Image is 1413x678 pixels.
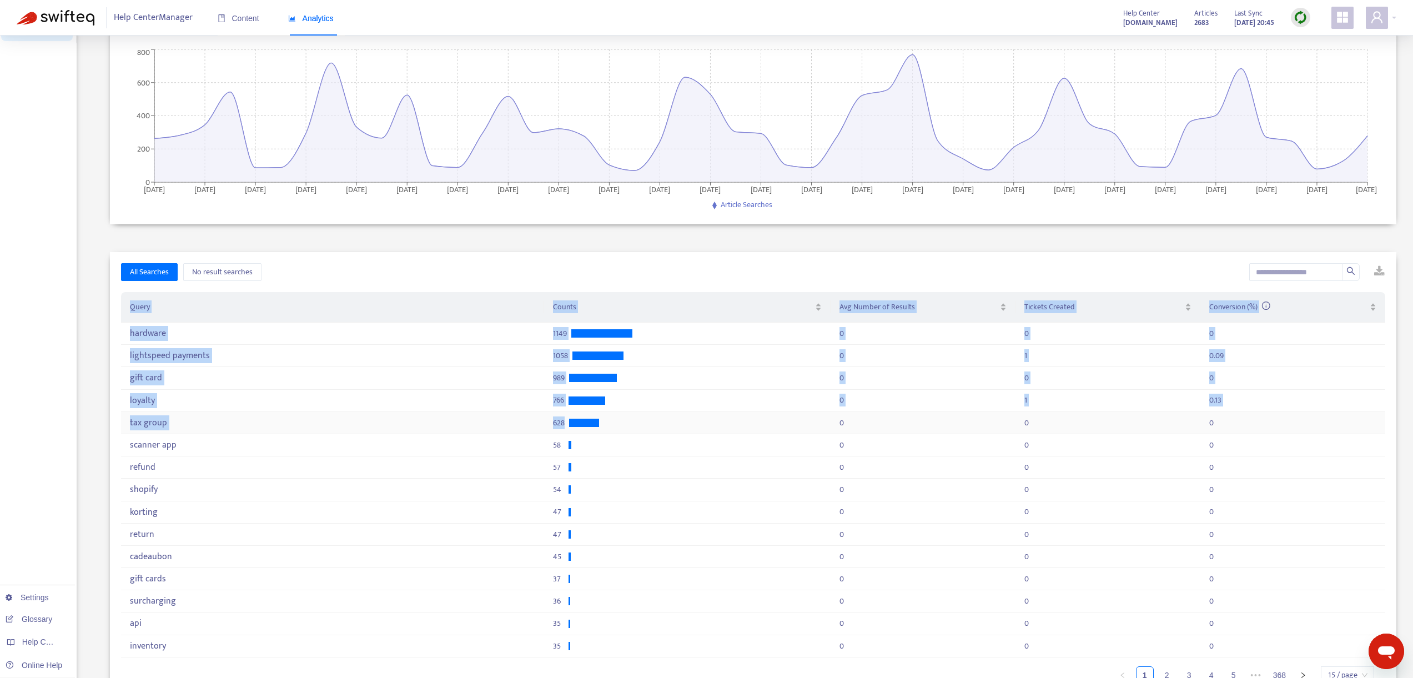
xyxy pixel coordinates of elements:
[1123,7,1160,19] span: Help Center
[130,551,369,562] div: cadeaubon
[839,511,844,512] div: 0
[1256,183,1277,196] tspan: [DATE]
[130,418,369,428] div: tax group
[130,373,369,383] div: gift card
[1024,556,1029,557] div: 0
[143,16,182,36] span: 15,006
[130,395,369,406] div: loyalty
[1024,301,1183,313] span: Tickets Created
[121,292,544,323] th: Query
[130,350,369,361] div: lightspeed payments
[130,484,369,495] div: shopify
[114,7,193,28] span: Help Center Manager
[296,183,317,196] tspan: [DATE]
[498,183,519,196] tspan: [DATE]
[399,16,441,36] span: 100.0%
[130,529,369,540] div: return
[553,333,567,334] span: 1149
[839,534,844,535] div: 0
[565,16,578,36] span: 10
[1205,183,1226,196] tspan: [DATE]
[599,183,620,196] tspan: [DATE]
[1024,511,1029,512] div: 0
[902,183,923,196] tspan: [DATE]
[751,183,772,196] tspan: [DATE]
[397,183,418,196] tspan: [DATE]
[1024,333,1029,334] div: 0
[1336,11,1349,24] span: appstore
[553,301,813,313] span: Counts
[145,176,150,189] tspan: 0
[130,641,369,651] div: inventory
[1234,17,1274,29] strong: [DATE] 20:45
[195,183,216,196] tspan: [DATE]
[839,423,844,423] div: 0
[1024,423,1029,423] div: 0
[22,637,68,646] span: Help Centers
[245,183,266,196] tspan: [DATE]
[482,16,507,36] span: 0.07
[1155,183,1176,196] tspan: [DATE]
[207,16,238,36] span: 7,507
[1346,267,1355,275] span: search
[1024,489,1029,490] div: 0
[839,301,998,313] span: Avg Number of Results
[700,183,721,196] tspan: [DATE]
[130,462,369,473] div: refund
[839,333,844,334] div: 0
[553,534,564,535] span: 47
[1194,7,1218,19] span: Articles
[1306,183,1327,196] tspan: [DATE]
[1003,183,1024,196] tspan: [DATE]
[839,489,844,490] div: 0
[130,507,369,518] div: korting
[831,292,1015,323] th: Avg Number of Results
[218,14,259,23] span: Content
[553,378,565,378] span: 989
[218,14,225,22] span: book
[137,109,150,122] tspan: 400
[1015,292,1200,323] th: Tickets Created
[447,183,469,196] tspan: [DATE]
[130,328,369,339] div: hardware
[192,266,253,278] span: No result searches
[549,183,570,196] tspan: [DATE]
[1209,300,1270,313] span: Conversion (%)
[137,77,150,89] tspan: 600
[130,440,369,450] div: scanner app
[839,556,844,557] div: 0
[544,292,831,323] th: Counts
[183,263,262,281] button: No result searches
[1369,634,1404,669] iframe: Button to launch messaging window
[6,593,49,602] a: Settings
[1209,556,1214,557] div: 0
[1194,17,1209,29] strong: 2683
[1123,16,1178,29] a: [DOMAIN_NAME]
[1209,378,1214,378] div: 0
[553,579,564,579] span: 37
[1356,183,1377,196] tspan: [DATE]
[1209,423,1214,423] div: 0
[839,378,844,378] div: 0
[721,198,772,211] span: Article Searches
[144,183,165,196] tspan: [DATE]
[553,355,568,356] span: 1058
[137,46,150,59] tspan: 800
[650,183,671,196] tspan: [DATE]
[6,615,52,624] a: Glossary
[346,183,368,196] tspan: [DATE]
